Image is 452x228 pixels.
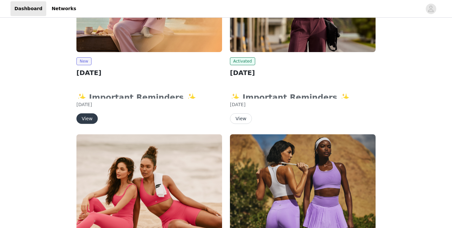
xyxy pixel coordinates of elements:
a: View [76,116,98,121]
h2: [DATE] [76,68,222,78]
span: [DATE] [76,102,92,107]
span: New [76,57,92,65]
a: Networks [48,1,80,16]
a: Dashboard [10,1,46,16]
a: View [230,116,252,121]
strong: ✨ Important Reminders ✨ [230,93,354,102]
div: avatar [428,4,434,14]
span: [DATE] [230,102,245,107]
span: Activated [230,57,255,65]
strong: ✨ Important Reminders ✨ [76,93,200,102]
h2: [DATE] [230,68,376,78]
button: View [76,113,98,124]
button: View [230,113,252,124]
